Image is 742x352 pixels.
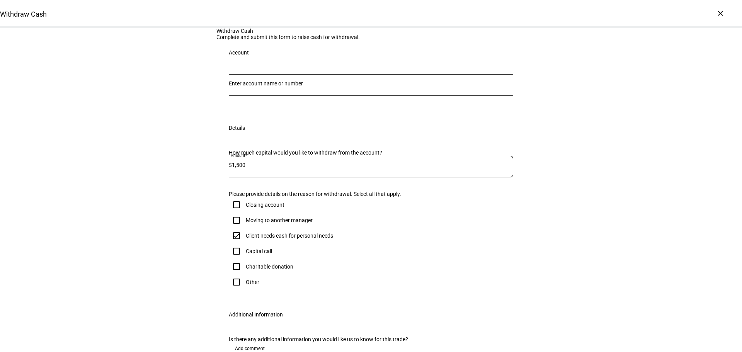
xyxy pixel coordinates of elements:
[229,311,283,318] div: Additional Information
[229,191,513,197] div: Please provide details on the reason for withdrawal. Select all that apply.
[229,162,232,168] span: $
[246,233,333,239] div: Client needs cash for personal needs
[229,49,249,56] div: Account
[246,279,259,285] div: Other
[229,150,513,156] div: How much capital would you like to withdraw from the account?
[229,80,513,87] input: Number
[246,202,284,208] div: Closing account
[216,28,526,34] div: Withdraw Cash
[714,7,727,19] div: ×
[246,248,272,254] div: Capital call
[246,264,293,270] div: Charitable donation
[229,125,245,131] div: Details
[229,336,513,342] div: Is there any additional information you would like us to know for this trade?
[216,34,526,40] div: Complete and submit this form to raise cash for withdrawal.
[246,217,313,223] div: Moving to another manager
[231,153,247,158] mat-label: Amount*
